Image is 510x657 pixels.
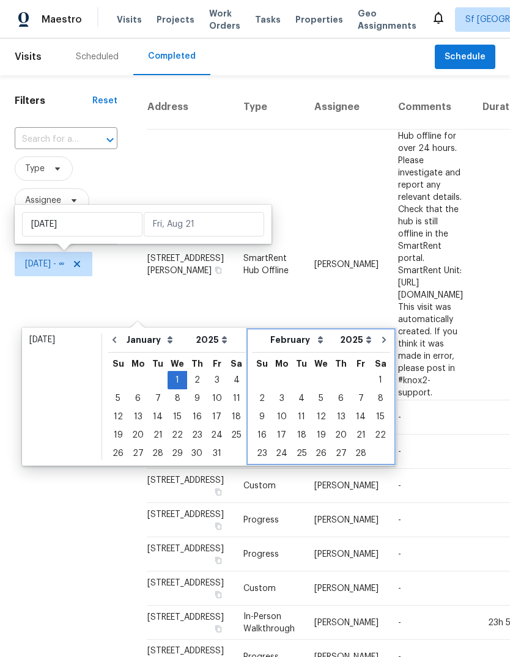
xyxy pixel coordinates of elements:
div: Wed Jan 01 2025 [168,371,187,389]
abbr: Wednesday [171,359,184,368]
td: [STREET_ADDRESS] [147,503,234,537]
div: Sun Jan 26 2025 [108,444,128,463]
div: Mon Feb 10 2025 [272,408,292,426]
div: 25 [292,445,311,462]
div: Wed Feb 12 2025 [311,408,331,426]
div: 8 [371,390,390,407]
div: Mon Jan 20 2025 [128,426,148,444]
div: Thu Jan 23 2025 [187,426,207,444]
div: 24 [207,427,227,444]
div: Tue Feb 25 2025 [292,444,311,463]
div: 29 [168,445,187,462]
span: Schedule [445,50,486,65]
div: 18 [292,427,311,444]
div: 22 [168,427,187,444]
div: 10 [272,408,292,425]
td: [STREET_ADDRESS] [147,537,234,571]
abbr: Tuesday [296,359,307,368]
h1: Filters [15,95,92,107]
div: 15 [168,408,187,425]
td: [PERSON_NAME] [305,469,388,503]
div: Thu Jan 16 2025 [187,408,207,426]
div: 12 [108,408,128,425]
select: Month [124,331,193,349]
div: Thu Jan 30 2025 [187,444,207,463]
div: Fri Feb 07 2025 [351,389,371,408]
abbr: Monday [131,359,145,368]
div: Thu Jan 02 2025 [187,371,207,389]
td: Custom [234,469,305,503]
div: Sun Feb 23 2025 [252,444,272,463]
div: 11 [227,390,246,407]
td: Progress [234,503,305,537]
div: Sat Jan 25 2025 [227,426,246,444]
div: Wed Jan 15 2025 [168,408,187,426]
div: 9 [187,390,207,407]
input: Search for an address... [15,130,83,149]
div: [DATE] [29,334,94,346]
td: - [388,469,473,503]
td: [PERSON_NAME] [305,571,388,606]
td: [PERSON_NAME] [305,606,388,640]
button: Copy Address [213,265,224,276]
td: - [388,537,473,571]
div: 3 [207,372,227,389]
div: 27 [128,445,148,462]
div: 5 [108,390,128,407]
div: 9 [252,408,272,425]
div: 14 [351,408,371,425]
div: 19 [311,427,331,444]
th: Type [234,85,305,130]
div: Wed Feb 05 2025 [311,389,331,408]
div: Sat Jan 18 2025 [227,408,246,426]
div: 18 [227,408,246,425]
div: 6 [331,390,351,407]
div: 8 [168,390,187,407]
td: [PERSON_NAME] [305,130,388,400]
div: Fri Jan 17 2025 [207,408,227,426]
div: 2 [252,390,272,407]
td: - [388,571,473,606]
div: 27 [331,445,351,462]
div: Wed Jan 08 2025 [168,389,187,408]
td: [STREET_ADDRESS] [147,606,234,640]
td: Progress [234,537,305,571]
div: 13 [128,408,148,425]
div: 14 [148,408,168,425]
div: Mon Jan 06 2025 [128,389,148,408]
td: [PERSON_NAME] [305,503,388,537]
div: 20 [331,427,351,444]
div: Tue Jan 28 2025 [148,444,168,463]
td: [STREET_ADDRESS][PERSON_NAME] [147,130,234,400]
div: Tue Feb 11 2025 [292,408,311,426]
div: Sat Jan 04 2025 [227,371,246,389]
span: [DATE] - ∞ [25,258,64,270]
div: Sun Jan 12 2025 [108,408,128,426]
div: Mon Jan 13 2025 [128,408,148,426]
div: Fri Feb 28 2025 [351,444,371,463]
div: Sat Feb 08 2025 [371,389,390,408]
div: Sun Jan 19 2025 [108,426,128,444]
td: SmartRent Hub Offline [234,130,305,400]
span: Work Orders [209,7,240,32]
div: Scheduled [76,51,119,63]
button: Copy Address [213,521,224,532]
div: 6 [128,390,148,407]
button: Copy Address [213,486,224,497]
td: - [388,435,473,469]
abbr: Sunday [113,359,124,368]
div: 22 [371,427,390,444]
div: 23 [187,427,207,444]
div: 26 [311,445,331,462]
div: Tue Jan 14 2025 [148,408,168,426]
td: In-Person Walkthrough [234,606,305,640]
th: Comments [388,85,473,130]
button: Go to previous month [105,328,124,352]
div: 11 [292,408,311,425]
div: 28 [351,445,371,462]
div: Fri Feb 21 2025 [351,426,371,444]
div: Fri Jan 31 2025 [207,444,227,463]
input: Fri, Aug 21 [144,212,264,237]
div: Tue Jan 21 2025 [148,426,168,444]
div: 2 [187,372,207,389]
